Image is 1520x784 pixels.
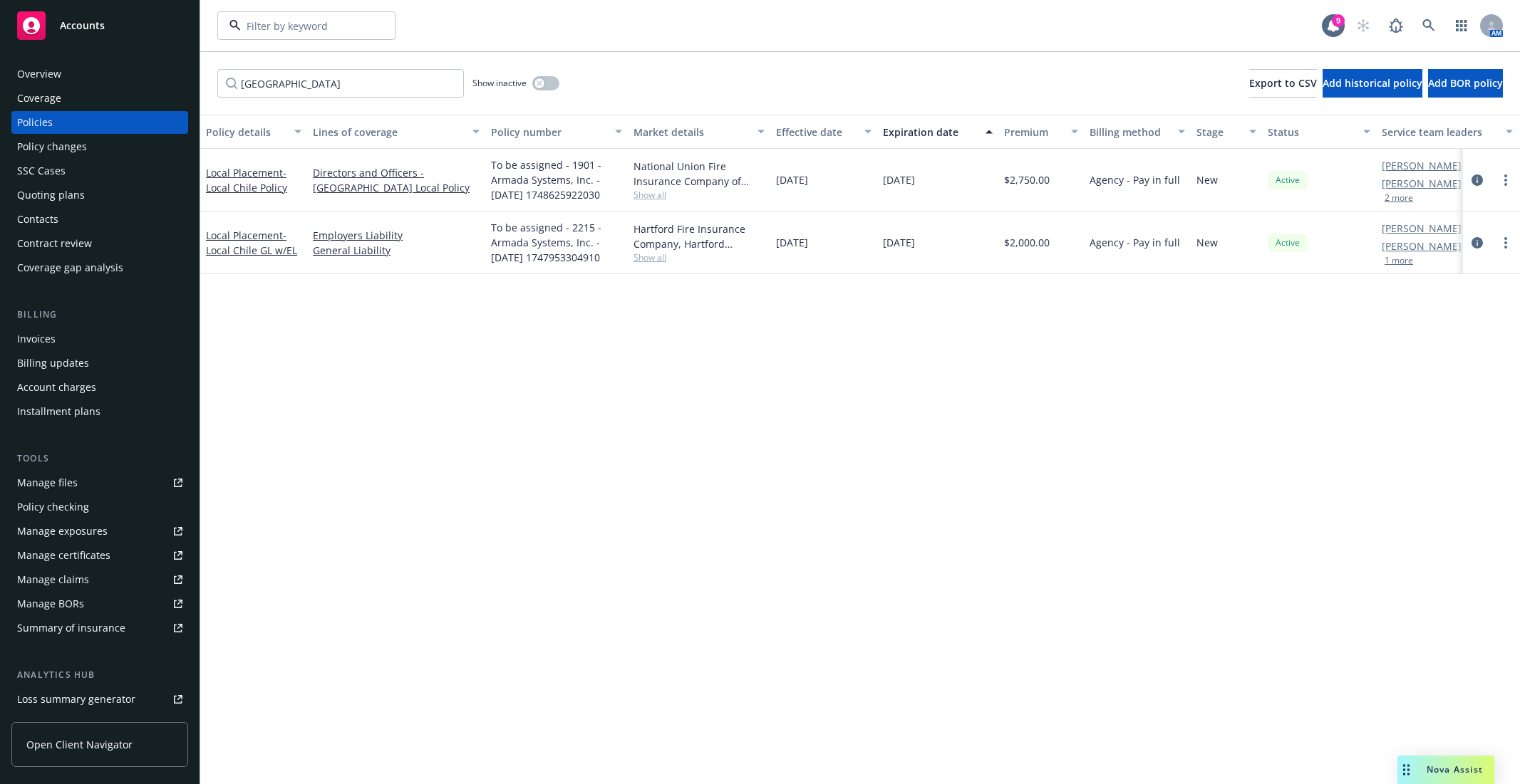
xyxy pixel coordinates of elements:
[1469,234,1486,251] a: circleInformation
[17,544,110,567] div: Manage certificates
[1262,115,1376,149] button: Status
[11,520,188,543] a: Manage exposures
[11,232,188,255] a: Contract review
[11,63,188,85] a: Overview
[17,520,108,543] div: Manage exposures
[11,400,188,423] a: Installment plans
[17,160,66,182] div: SSC Cases
[17,184,85,207] div: Quoting plans
[17,496,89,518] div: Policy checking
[776,172,808,187] span: [DATE]
[1349,11,1377,40] a: Start snowing
[1447,11,1476,40] a: Switch app
[60,20,105,31] span: Accounts
[11,668,188,682] div: Analytics hub
[1004,172,1050,187] span: $2,750.00
[1090,125,1169,140] div: Billing method
[11,352,188,375] a: Billing updates
[1191,115,1262,149] button: Stage
[11,544,188,567] a: Manage certificates
[11,87,188,110] a: Coverage
[1497,172,1514,189] a: more
[11,135,188,158] a: Policy changes
[1382,125,1497,140] div: Service team leaders
[11,617,188,639] a: Summary of insurance
[883,235,915,250] span: [DATE]
[241,19,366,33] input: Filter by keyword
[17,352,89,375] div: Billing updates
[1268,125,1355,140] div: Status
[776,125,856,140] div: Effective date
[206,125,286,140] div: Policy details
[1469,172,1486,189] a: circleInformation
[628,115,770,149] button: Market details
[206,229,297,257] a: Local Placement
[1382,239,1462,254] a: [PERSON_NAME]
[1323,76,1422,90] span: Add historical policy
[313,228,480,243] a: Employers Liability
[17,135,87,158] div: Policy changes
[472,77,527,89] span: Show inactive
[1249,76,1317,90] span: Export to CSV
[11,471,188,494] a: Manage files
[1249,69,1317,98] button: Export to CSV
[1332,14,1345,27] div: 9
[17,688,135,711] div: Loss summary generator
[1004,125,1063,140] div: Premium
[1415,11,1443,40] a: Search
[206,229,297,257] span: - Local Chile GL w/EL
[11,451,188,466] div: Tools
[17,328,56,350] div: Invoices
[883,125,977,140] div: Expiration date
[11,376,188,399] a: Account charges
[491,157,622,202] span: To be assigned - 1901 - Armada Systems, Inc. - [DATE] 1748625922030
[11,256,188,279] a: Coverage gap analysis
[634,221,765,251] div: Hartford Fire Insurance Company, Hartford Insurance Group
[485,115,628,149] button: Policy number
[307,115,485,149] button: Lines of coverage
[491,220,622,265] span: To be assigned - 2215 - Armada Systems, Inc. - [DATE] 1747953304910
[11,496,188,518] a: Policy checking
[491,125,606,140] div: Policy number
[17,592,84,615] div: Manage BORs
[1397,756,1415,784] div: Drag to move
[634,189,765,201] span: Show all
[11,160,188,182] a: SSC Cases
[26,737,133,752] span: Open Client Navigator
[1273,174,1302,187] span: Active
[634,159,765,189] div: National Union Fire Insurance Company of [GEOGRAPHIC_DATA], [GEOGRAPHIC_DATA], AIG
[17,87,61,110] div: Coverage
[1273,236,1302,249] span: Active
[206,166,287,194] span: - Local Chile Policy
[1196,125,1241,140] div: Stage
[200,115,307,149] button: Policy details
[1385,194,1413,202] button: 2 more
[1397,756,1494,784] button: Nova Assist
[1382,221,1462,236] a: [PERSON_NAME]
[17,232,92,255] div: Contract review
[1084,115,1191,149] button: Billing method
[1376,115,1519,149] button: Service team leaders
[17,256,123,279] div: Coverage gap analysis
[11,208,188,231] a: Contacts
[313,165,480,195] a: Directors and Officers - [GEOGRAPHIC_DATA] Local Policy
[998,115,1084,149] button: Premium
[1382,176,1462,191] a: [PERSON_NAME]
[1428,69,1503,98] button: Add BOR policy
[1090,172,1180,187] span: Agency - Pay in full
[17,63,61,85] div: Overview
[17,568,89,591] div: Manage claims
[883,172,915,187] span: [DATE]
[634,251,765,263] span: Show all
[11,568,188,591] a: Manage claims
[1090,235,1180,250] span: Agency - Pay in full
[313,243,480,258] a: General Liability
[1385,256,1413,265] button: 1 more
[1382,158,1462,173] a: [PERSON_NAME]
[877,115,998,149] button: Expiration date
[1004,235,1050,250] span: $2,000.00
[17,400,100,423] div: Installment plans
[17,471,78,494] div: Manage files
[11,308,188,322] div: Billing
